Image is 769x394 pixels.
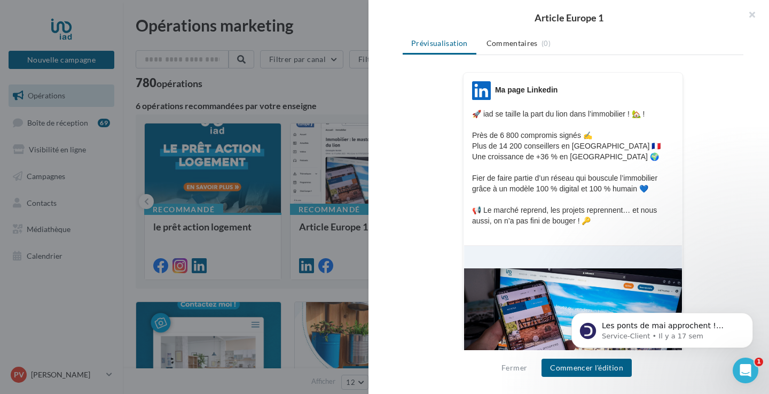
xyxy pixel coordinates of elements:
[733,358,758,383] iframe: Intercom live chat
[542,39,551,48] span: (0)
[755,358,763,366] span: 1
[386,13,752,22] div: Article Europe 1
[497,361,531,374] button: Fermer
[472,109,674,237] p: 🚀 iad se taille la part du lion dans l’immobilier ! 🏡 ! Près de 6 800 compromis signés ✍️ Plus de...
[495,84,558,95] div: Ma page Linkedin
[542,359,632,377] button: Commencer l'édition
[555,290,769,365] iframe: Intercom notifications message
[486,38,538,49] span: Commentaires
